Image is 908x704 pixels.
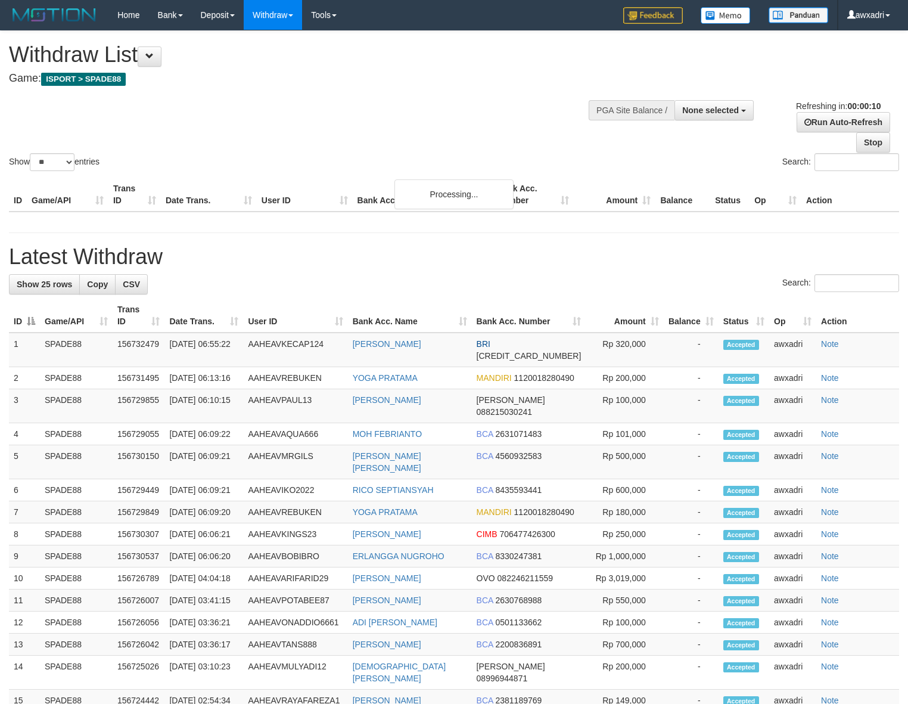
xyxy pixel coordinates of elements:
a: [PERSON_NAME] [353,640,421,649]
td: Rp 550,000 [586,590,663,612]
td: SPADE88 [40,612,113,634]
span: Refreshing in: [796,101,881,111]
h1: Withdraw List [9,43,593,67]
th: Trans ID: activate to sort column ascending [113,299,165,333]
td: AAHEAVREBUKEN [243,367,347,389]
td: - [664,367,719,389]
span: BCA [477,596,493,605]
td: 156730537 [113,545,165,567]
td: AAHEAVKECAP124 [243,333,347,367]
a: CSV [115,274,148,294]
td: [DATE] 06:06:21 [164,523,243,545]
label: Show entries [9,153,99,171]
a: Note [821,507,839,517]
td: awxadri [769,656,816,690]
td: Rp 101,000 [586,423,663,445]
span: Copy 082246211559 to clipboard [497,573,553,583]
img: Feedback.jpg [623,7,683,24]
td: 156731495 [113,367,165,389]
td: SPADE88 [40,590,113,612]
td: 156729449 [113,479,165,501]
td: awxadri [769,590,816,612]
a: RICO SEPTIANSYAH [353,485,434,495]
th: ID [9,178,27,212]
td: awxadri [769,501,816,523]
a: Show 25 rows [9,274,80,294]
td: 156726789 [113,567,165,590]
td: awxadri [769,523,816,545]
span: Copy 0501133662 to clipboard [495,618,542,627]
a: Note [821,573,839,583]
span: BCA [477,551,493,561]
a: Note [821,662,839,671]
span: None selected [682,106,739,115]
td: Rp 180,000 [586,501,663,523]
td: AAHEAVKINGS23 [243,523,347,545]
a: Note [821,373,839,383]
span: Copy 1120018280490 to clipboard [514,507,574,517]
td: [DATE] 06:06:20 [164,545,243,567]
span: [PERSON_NAME] [477,395,545,405]
span: Copy 2630768988 to clipboard [495,596,542,605]
td: awxadri [769,612,816,634]
th: Date Trans.: activate to sort column ascending [164,299,243,333]
th: Amount [574,178,655,212]
td: Rp 200,000 [586,367,663,389]
td: 2 [9,367,40,389]
td: - [664,545,719,567]
td: SPADE88 [40,634,113,656]
span: Copy 111701017514505 to clipboard [477,351,582,361]
td: 5 [9,445,40,479]
td: 156726042 [113,634,165,656]
img: Button%20Memo.svg [701,7,751,24]
a: ADI [PERSON_NAME] [353,618,437,627]
th: Action [801,178,899,212]
a: [PERSON_NAME] [PERSON_NAME] [353,451,421,473]
th: Status: activate to sort column ascending [719,299,769,333]
td: Rp 100,000 [586,389,663,423]
td: [DATE] 06:09:21 [164,479,243,501]
a: YOGA PRATAMA [353,507,418,517]
td: awxadri [769,445,816,479]
td: Rp 250,000 [586,523,663,545]
td: awxadri [769,479,816,501]
label: Search: [782,274,899,292]
span: BCA [477,451,493,461]
span: Accepted [723,596,759,606]
span: Accepted [723,396,759,406]
td: awxadri [769,389,816,423]
td: - [664,567,719,590]
td: AAHEAVAQUA666 [243,423,347,445]
span: CSV [123,280,140,289]
span: Accepted [723,640,759,650]
th: Bank Acc. Name [353,178,493,212]
span: Copy 4560932583 to clipboard [495,451,542,461]
td: Rp 700,000 [586,634,663,656]
a: Note [821,529,839,539]
td: [DATE] 06:09:22 [164,423,243,445]
a: Note [821,395,839,405]
td: - [664,389,719,423]
td: [DATE] 03:41:15 [164,590,243,612]
td: AAHEAVTANS888 [243,634,347,656]
td: 156726056 [113,612,165,634]
td: awxadri [769,423,816,445]
a: [PERSON_NAME] [353,395,421,405]
td: AAHEAVPAUL13 [243,389,347,423]
input: Search: [814,153,899,171]
span: Copy 8435593441 to clipboard [495,485,542,495]
td: - [664,523,719,545]
td: 7 [9,501,40,523]
td: [DATE] 06:13:16 [164,367,243,389]
a: Note [821,551,839,561]
span: Copy 8330247381 to clipboard [495,551,542,561]
td: - [664,501,719,523]
td: - [664,445,719,479]
td: awxadri [769,367,816,389]
span: Accepted [723,430,759,440]
td: SPADE88 [40,523,113,545]
span: Accepted [723,618,759,628]
th: Bank Acc. Name: activate to sort column ascending [348,299,472,333]
span: BCA [477,640,493,649]
img: panduan.png [769,7,828,23]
